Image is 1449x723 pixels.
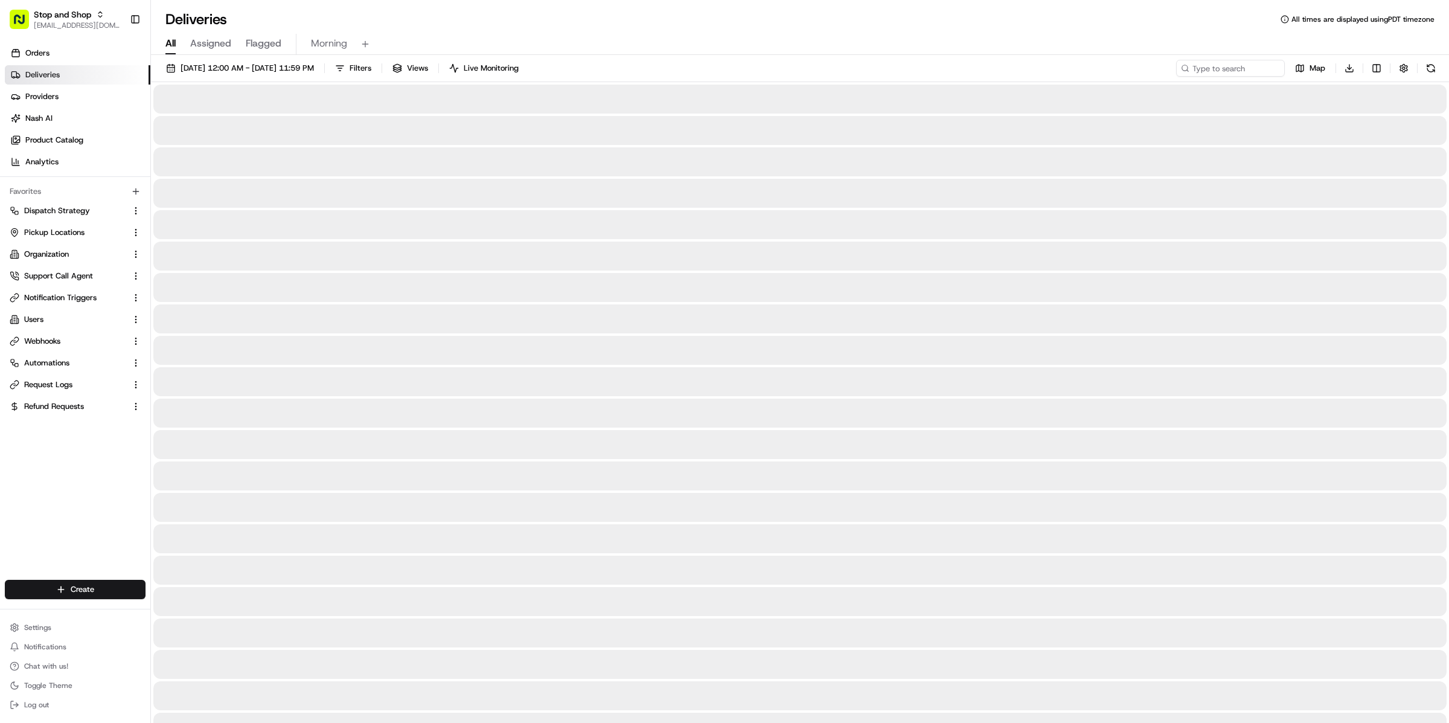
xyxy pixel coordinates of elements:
[24,681,72,690] span: Toggle Theme
[5,375,146,394] button: Request Logs
[444,60,524,77] button: Live Monitoring
[5,658,146,675] button: Chat with us!
[407,63,428,74] span: Views
[34,21,120,30] button: [EMAIL_ADDRESS][DOMAIN_NAME]
[350,63,371,74] span: Filters
[5,65,150,85] a: Deliveries
[25,113,53,124] span: Nash AI
[24,205,90,216] span: Dispatch Strategy
[5,288,146,307] button: Notification Triggers
[246,36,281,51] span: Flagged
[1176,60,1285,77] input: Type to search
[24,336,60,347] span: Webhooks
[10,249,126,260] a: Organization
[165,36,176,51] span: All
[25,135,83,146] span: Product Catalog
[5,109,150,128] a: Nash AI
[71,584,94,595] span: Create
[5,266,146,286] button: Support Call Agent
[10,205,126,216] a: Dispatch Strategy
[25,91,59,102] span: Providers
[165,10,227,29] h1: Deliveries
[24,642,66,652] span: Notifications
[181,63,314,74] span: [DATE] 12:00 AM - [DATE] 11:59 PM
[5,130,150,150] a: Product Catalog
[161,60,319,77] button: [DATE] 12:00 AM - [DATE] 11:59 PM
[24,227,85,238] span: Pickup Locations
[25,156,59,167] span: Analytics
[464,63,519,74] span: Live Monitoring
[5,619,146,636] button: Settings
[5,353,146,373] button: Automations
[1310,63,1325,74] span: Map
[311,36,347,51] span: Morning
[1291,14,1435,24] span: All times are displayed using PDT timezone
[10,336,126,347] a: Webhooks
[10,401,126,412] a: Refund Requests
[5,182,146,201] div: Favorites
[5,580,146,599] button: Create
[190,36,231,51] span: Assigned
[5,310,146,329] button: Users
[10,271,126,281] a: Support Call Agent
[24,379,72,390] span: Request Logs
[24,314,43,325] span: Users
[24,249,69,260] span: Organization
[34,8,91,21] button: Stop and Shop
[10,227,126,238] a: Pickup Locations
[1290,60,1331,77] button: Map
[5,152,150,172] a: Analytics
[10,379,126,390] a: Request Logs
[330,60,377,77] button: Filters
[5,332,146,351] button: Webhooks
[5,43,150,63] a: Orders
[5,5,125,34] button: Stop and Shop[EMAIL_ADDRESS][DOMAIN_NAME]
[5,245,146,264] button: Organization
[24,401,84,412] span: Refund Requests
[387,60,433,77] button: Views
[25,69,60,80] span: Deliveries
[24,623,51,632] span: Settings
[10,292,126,303] a: Notification Triggers
[24,700,49,710] span: Log out
[25,48,50,59] span: Orders
[1422,60,1439,77] button: Refresh
[5,638,146,655] button: Notifications
[5,696,146,713] button: Log out
[5,677,146,694] button: Toggle Theme
[10,314,126,325] a: Users
[5,87,150,106] a: Providers
[24,271,93,281] span: Support Call Agent
[24,292,97,303] span: Notification Triggers
[5,223,146,242] button: Pickup Locations
[5,397,146,416] button: Refund Requests
[24,358,69,368] span: Automations
[24,661,68,671] span: Chat with us!
[5,201,146,220] button: Dispatch Strategy
[10,358,126,368] a: Automations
